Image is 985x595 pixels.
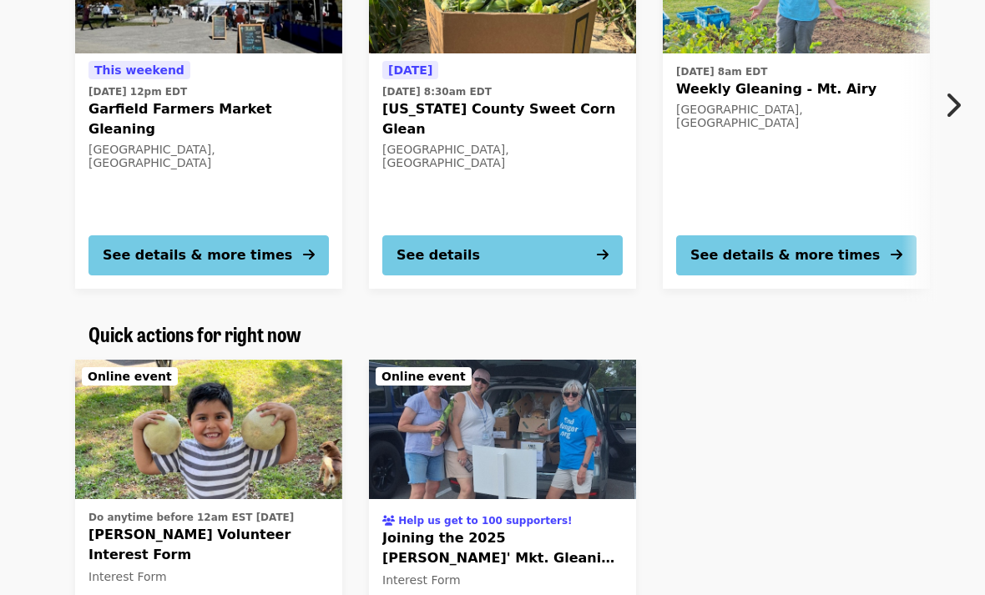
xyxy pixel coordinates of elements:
span: Quick actions for right now [88,319,301,348]
i: arrow-right icon [891,247,902,263]
div: [GEOGRAPHIC_DATA], [GEOGRAPHIC_DATA] [382,143,623,171]
i: arrow-right icon [597,247,609,263]
span: Online event [381,370,466,383]
button: See details & more times [88,235,329,275]
img: Joining the 2025 Montgomery Farmers' Mkt. Gleaning Team organized by Society of St. Andrew [369,360,636,500]
div: [GEOGRAPHIC_DATA], [GEOGRAPHIC_DATA] [676,103,917,131]
span: [DATE] [388,63,432,77]
span: Weekly Gleaning - Mt. Airy [676,79,917,99]
i: chevron-right icon [944,89,961,121]
span: Joining the 2025 [PERSON_NAME]' Mkt. Gleaning Team [382,528,623,568]
span: Interest Form [88,570,167,583]
span: Help us get to 100 supporters! [398,515,572,527]
time: [DATE] 12pm EDT [88,84,187,99]
span: [PERSON_NAME] Volunteer Interest Form [88,525,329,565]
span: [US_STATE] County Sweet Corn Glean [382,99,623,139]
a: Quick actions for right now [88,322,301,346]
button: See details [382,235,623,275]
time: [DATE] 8am EDT [676,64,767,79]
button: See details & more times [676,235,917,275]
i: arrow-right icon [303,247,315,263]
i: users icon [382,515,395,527]
span: Do anytime before 12am EST [DATE] [88,512,294,523]
button: Next item [930,82,985,129]
span: Garfield Farmers Market Gleaning [88,99,329,139]
div: [GEOGRAPHIC_DATA], [GEOGRAPHIC_DATA] [88,143,329,171]
time: [DATE] 8:30am EDT [382,84,492,99]
span: Interest Form [382,573,461,587]
div: See details & more times [690,245,880,265]
span: Online event [88,370,172,383]
img: SoSA Volunteer Interest Form organized by Society of St. Andrew [75,360,342,500]
span: This weekend [94,63,184,77]
div: Quick actions for right now [75,322,910,346]
div: See details [397,245,480,265]
div: See details & more times [103,245,292,265]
